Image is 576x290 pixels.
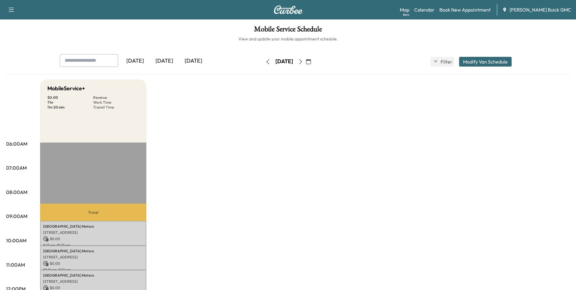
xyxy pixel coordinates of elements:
[47,100,93,105] p: 7 hr
[43,236,143,242] p: $ 0.00
[6,164,27,171] p: 07:00AM
[43,279,143,284] p: [STREET_ADDRESS]
[6,261,25,268] p: 11:00AM
[47,105,93,110] p: 1 hr 20 min
[43,249,143,254] p: [GEOGRAPHIC_DATA] Motors
[121,54,150,68] div: [DATE]
[43,268,143,272] p: 10:12 am - 11:12 am
[6,188,27,196] p: 08:00AM
[6,212,27,220] p: 09:00AM
[275,58,293,65] div: [DATE]
[47,84,85,93] h5: MobileService+
[6,36,570,42] h6: View and update your mobile appointment schedule.
[510,6,571,13] span: [PERSON_NAME] Buick GMC
[414,6,435,13] a: Calendar
[40,204,146,221] p: Travel
[47,95,93,100] p: $ 0.00
[6,140,27,147] p: 06:00AM
[6,26,570,36] h1: Mobile Service Schedule
[43,273,143,278] p: [GEOGRAPHIC_DATA] Motors
[43,230,143,235] p: [STREET_ADDRESS]
[431,57,454,67] button: Filter
[43,243,143,248] p: 9:12 am - 10:12 am
[93,95,139,100] p: Revenue
[441,58,452,65] span: Filter
[43,224,143,229] p: [GEOGRAPHIC_DATA] Motors
[403,12,409,17] div: Beta
[43,255,143,260] p: [STREET_ADDRESS]
[459,57,512,67] button: Modify Van Schedule
[93,105,139,110] p: Transit Time
[150,54,179,68] div: [DATE]
[6,237,26,244] p: 10:00AM
[274,5,303,14] img: Curbee Logo
[439,6,491,13] a: Book New Appointment
[400,6,409,13] a: MapBeta
[179,54,208,68] div: [DATE]
[93,100,139,105] p: Work Time
[43,261,143,266] p: $ 0.00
